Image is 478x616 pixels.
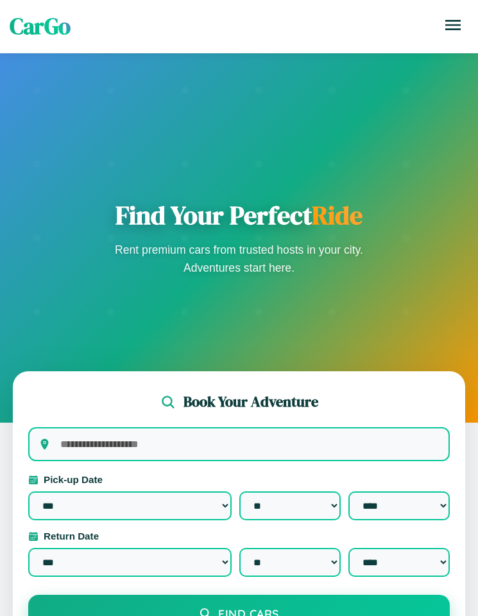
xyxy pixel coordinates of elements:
span: CarGo [10,11,71,42]
label: Pick-up Date [28,474,450,485]
label: Return Date [28,531,450,541]
p: Rent premium cars from trusted hosts in your city. Adventures start here. [111,241,368,277]
h1: Find Your Perfect [111,200,368,231]
span: Ride [312,198,363,233]
h2: Book Your Adventure [184,392,318,412]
